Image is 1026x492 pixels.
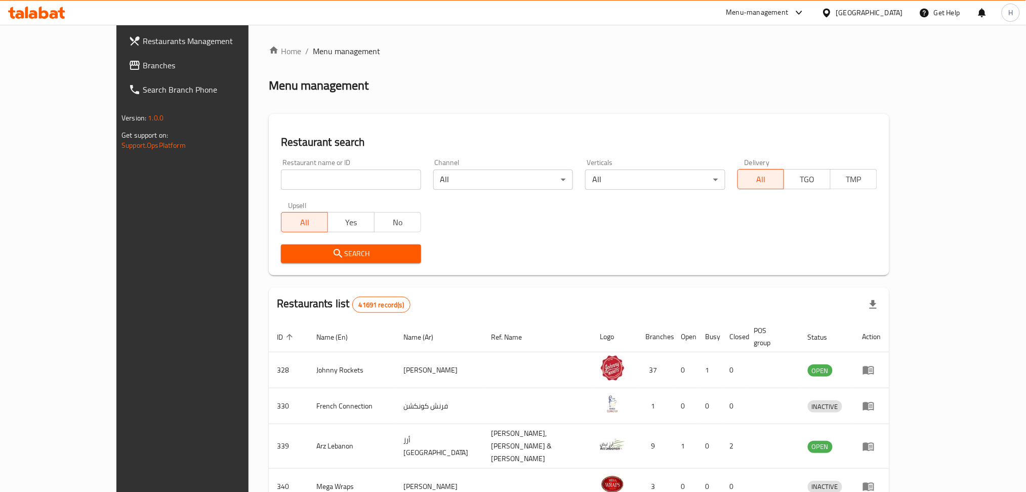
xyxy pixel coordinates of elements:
[403,331,446,343] span: Name (Ar)
[352,297,411,313] div: Total records count
[288,202,307,209] label: Upsell
[120,53,288,77] a: Branches
[637,388,673,424] td: 1
[289,248,413,260] span: Search
[697,321,721,352] th: Busy
[281,212,328,232] button: All
[483,424,592,469] td: [PERSON_NAME],[PERSON_NAME] & [PERSON_NAME]
[697,424,721,469] td: 0
[830,169,877,189] button: TMP
[121,139,186,152] a: Support.OpsPlatform
[861,293,885,317] div: Export file
[808,365,833,377] span: OPEN
[327,212,375,232] button: Yes
[379,215,417,230] span: No
[854,321,889,352] th: Action
[745,159,770,166] label: Delivery
[285,215,324,230] span: All
[148,111,163,125] span: 1.0.0
[269,424,308,469] td: 339
[673,321,697,352] th: Open
[277,331,296,343] span: ID
[281,135,877,150] h2: Restaurant search
[313,45,380,57] span: Menu management
[600,391,625,417] img: French Connection
[726,7,789,19] div: Menu-management
[673,424,697,469] td: 1
[308,352,395,388] td: Johnny Rockets
[308,424,395,469] td: Arz Lebanon
[121,129,168,142] span: Get support on:
[637,321,673,352] th: Branches
[697,388,721,424] td: 0
[637,352,673,388] td: 37
[808,401,842,413] span: INACTIVE
[600,355,625,381] img: Johnny Rockets
[374,212,421,232] button: No
[863,400,881,412] div: Menu
[143,84,280,96] span: Search Branch Phone
[281,244,421,263] button: Search
[808,400,842,413] div: INACTIVE
[742,172,781,187] span: All
[836,7,903,18] div: [GEOGRAPHIC_DATA]
[737,169,785,189] button: All
[269,388,308,424] td: 330
[269,352,308,388] td: 328
[395,352,483,388] td: [PERSON_NAME]
[721,352,746,388] td: 0
[395,424,483,469] td: أرز [GEOGRAPHIC_DATA]
[673,352,697,388] td: 0
[637,424,673,469] td: 9
[395,388,483,424] td: فرنش كونكشن
[491,331,536,343] span: Ref. Name
[281,170,421,190] input: Search for restaurant name or ID..
[721,321,746,352] th: Closed
[143,59,280,71] span: Branches
[585,170,725,190] div: All
[1008,7,1013,18] span: H
[316,331,361,343] span: Name (En)
[305,45,309,57] li: /
[269,45,889,57] nav: breadcrumb
[600,432,625,457] img: Arz Lebanon
[788,172,827,187] span: TGO
[433,170,573,190] div: All
[120,77,288,102] a: Search Branch Phone
[277,296,411,313] h2: Restaurants list
[808,364,833,377] div: OPEN
[808,441,833,453] span: OPEN
[120,29,288,53] a: Restaurants Management
[673,388,697,424] td: 0
[332,215,371,230] span: Yes
[863,440,881,453] div: Menu
[143,35,280,47] span: Restaurants Management
[754,324,788,349] span: POS group
[721,424,746,469] td: 2
[863,364,881,376] div: Menu
[808,331,841,343] span: Status
[835,172,873,187] span: TMP
[353,300,410,310] span: 41691 record(s)
[784,169,831,189] button: TGO
[697,352,721,388] td: 1
[721,388,746,424] td: 0
[592,321,637,352] th: Logo
[308,388,395,424] td: French Connection
[121,111,146,125] span: Version:
[808,441,833,453] div: OPEN
[269,77,368,94] h2: Menu management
